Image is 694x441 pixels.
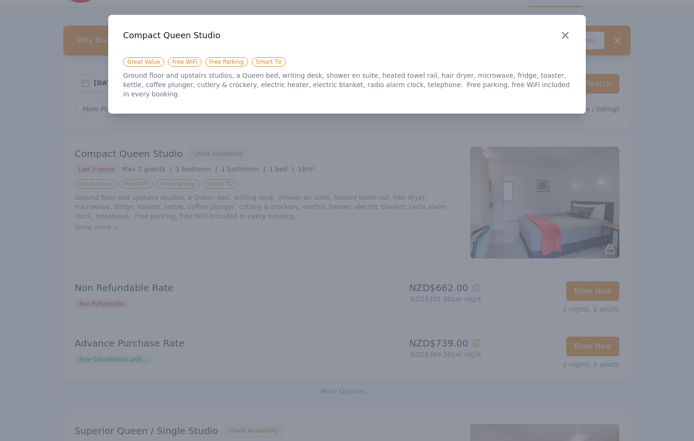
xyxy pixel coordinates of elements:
[123,57,164,67] span: Great Value
[252,57,286,67] span: Smart TV
[123,71,571,99] p: Ground floor and upstairs studios, a Queen bed, writing desk, shower en suite, heated towel rail,...
[168,57,201,67] span: Free WiFi
[205,57,248,67] span: Free Parking
[123,30,571,41] h3: Compact Queen Studio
